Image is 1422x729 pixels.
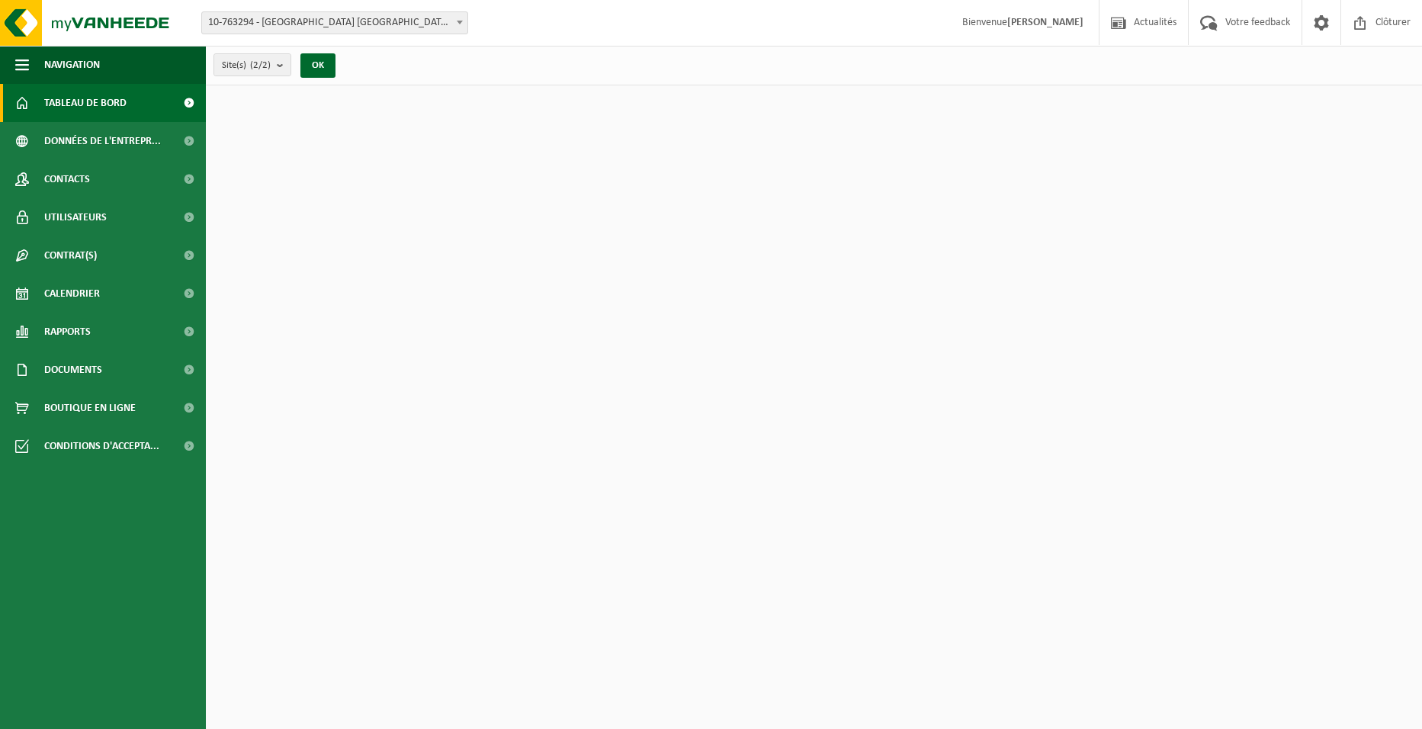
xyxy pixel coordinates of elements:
[44,389,136,427] span: Boutique en ligne
[44,427,159,465] span: Conditions d'accepta...
[202,12,467,34] span: 10-763294 - HOGANAS BELGIUM - ATH
[44,160,90,198] span: Contacts
[44,84,127,122] span: Tableau de bord
[1007,17,1083,28] strong: [PERSON_NAME]
[201,11,468,34] span: 10-763294 - HOGANAS BELGIUM - ATH
[222,54,271,77] span: Site(s)
[44,122,161,160] span: Données de l'entrepr...
[44,236,97,275] span: Contrat(s)
[44,46,100,84] span: Navigation
[213,53,291,76] button: Site(s)(2/2)
[44,313,91,351] span: Rapports
[44,275,100,313] span: Calendrier
[300,53,335,78] button: OK
[250,60,271,70] count: (2/2)
[44,198,107,236] span: Utilisateurs
[44,351,102,389] span: Documents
